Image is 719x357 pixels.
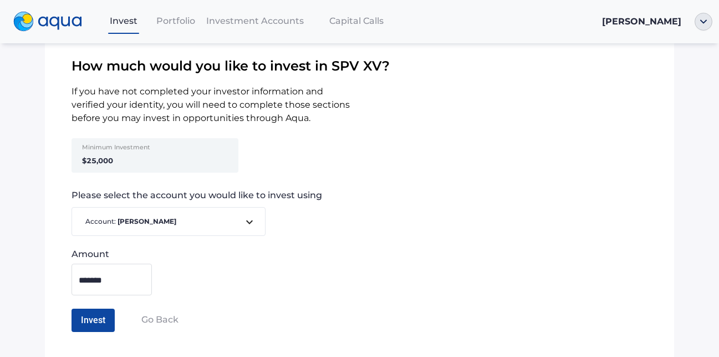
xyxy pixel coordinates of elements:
[206,16,304,26] span: Investment Accounts
[72,249,152,259] div: Amount
[82,156,113,165] strong: $25,000
[329,16,384,26] span: Capital Calls
[72,190,674,200] span: Please select the account you would like to invest using
[118,217,176,225] b: [PERSON_NAME]
[45,56,674,76] span: How much would you like to invest in SPV XV ?
[13,12,82,32] img: logo
[72,309,115,332] button: Invest
[150,9,202,32] a: Portfolio
[82,144,153,153] div: Minimum Investment
[156,16,195,26] span: Portfolio
[202,9,308,32] a: Investment Accounts
[7,9,98,34] a: logo
[308,9,405,32] a: Capital Calls
[141,314,179,325] span: Go Back
[602,16,681,27] span: [PERSON_NAME]
[98,9,150,32] a: Invest
[110,16,137,26] span: Invest
[45,85,360,125] span: If you have not completed your investor information and verified your identity, you will need to ...
[695,13,712,31] img: ellipse
[81,217,243,227] span: Account:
